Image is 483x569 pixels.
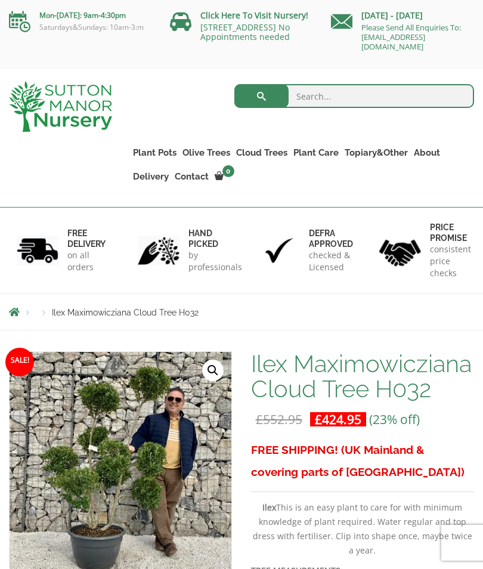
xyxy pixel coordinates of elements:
p: consistent price checks [430,243,471,279]
span: £ [256,411,263,428]
a: Plant Pots [130,144,179,161]
img: 4.jpg [379,232,421,268]
span: Ilex Maximowicziana Cloud Tree H032 [52,308,199,317]
a: Cloud Trees [233,144,290,161]
h6: Price promise [430,222,471,243]
a: Delivery [130,168,172,185]
b: Ilex [262,502,276,513]
img: 2.jpg [138,236,179,266]
img: 1.jpg [17,236,58,266]
bdi: 424.95 [315,411,361,428]
a: Topiary&Other [342,144,411,161]
p: Saturdays&Sundays: 10am-3:m [9,23,152,32]
a: Please Send All Enquiries To: [EMAIL_ADDRESS][DOMAIN_NAME] [361,22,461,52]
h6: hand picked [188,228,242,249]
bdi: 552.95 [256,411,302,428]
span: Sale! [5,348,34,376]
a: Plant Care [290,144,342,161]
p: [DATE] - [DATE] [331,8,474,23]
h6: FREE DELIVERY [67,228,106,249]
a: View full-screen image gallery [202,360,224,381]
nav: Breadcrumbs [9,307,474,317]
p: by professionals [188,249,242,273]
span: (23% off) [369,411,420,428]
img: 3.jpg [258,236,300,266]
input: Search... [234,84,475,108]
a: About [411,144,443,161]
h6: Defra approved [309,228,353,249]
p: This is an easy plant to care for with minimum knowledge of plant required. Water regular and top... [251,500,474,558]
a: 0 [212,168,238,185]
a: Olive Trees [179,144,233,161]
img: logo [9,81,112,132]
p: on all orders [67,249,106,273]
span: £ [315,411,322,428]
a: Contact [172,168,212,185]
h3: FREE SHIPPING! (UK Mainland & covering parts of [GEOGRAPHIC_DATA]) [251,439,474,483]
h1: Ilex Maximowicziana Cloud Tree H032 [251,351,474,401]
span: 0 [222,165,234,177]
p: checked & Licensed [309,249,353,273]
a: Click Here To Visit Nursery! [200,10,308,21]
a: [STREET_ADDRESS] No Appointments needed [200,21,290,42]
p: Mon-[DATE]: 9am-4:30pm [9,8,152,23]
